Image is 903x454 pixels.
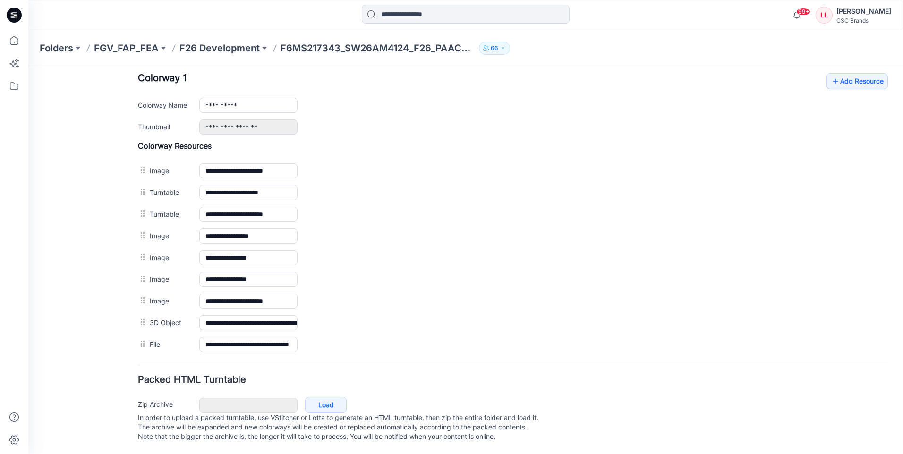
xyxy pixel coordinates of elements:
[277,331,318,347] a: Load
[121,164,162,175] label: Image
[179,42,260,55] a: F26 Development
[40,42,73,55] a: Folders
[491,43,498,53] p: 66
[121,229,162,240] label: Image
[121,121,162,131] label: Turntable
[110,347,860,375] p: In order to upload a packed turntable, use VStitcher or Lotta to generate an HTML turntable, then...
[121,143,162,153] label: Turntable
[796,8,810,16] span: 99+
[94,42,159,55] a: FGV_FAP_FEA
[110,309,860,318] h4: Packed HTML Turntable
[110,333,162,343] label: Zip Archive
[121,186,162,196] label: Image
[816,7,833,24] div: LL
[281,42,475,55] p: F6MS217343_SW26AM4124_F26_PAACT_VFA
[28,66,903,454] iframe: edit-style
[121,208,162,218] label: Image
[836,17,891,24] div: CSC Brands
[479,42,510,55] button: 66
[121,99,162,109] label: Image
[110,75,860,84] h4: Colorway Resources
[121,273,162,283] label: File
[836,6,891,17] div: [PERSON_NAME]
[121,251,162,261] label: 3D Object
